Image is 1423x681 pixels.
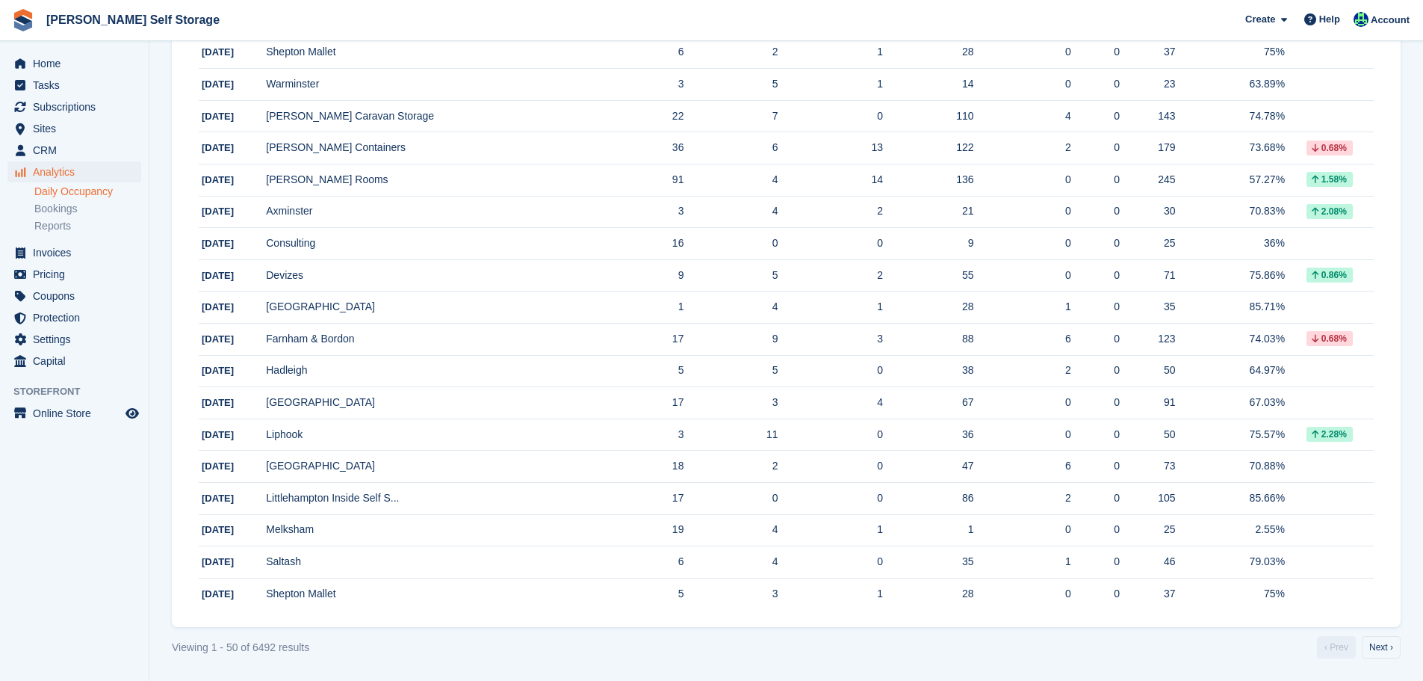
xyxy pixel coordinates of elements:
img: Jenna Kennedy [1354,12,1368,27]
div: 0.86% [1306,268,1353,283]
td: 4 [778,387,884,419]
div: 0 [1071,235,1120,251]
td: 5 [588,355,683,387]
div: 110 [883,108,973,124]
td: 18 [588,451,683,483]
td: 71 [1120,259,1176,292]
a: menu [7,118,141,139]
div: 2 [974,363,1071,378]
span: [DATE] [202,46,234,58]
span: [DATE] [202,111,234,122]
div: 1.58% [1306,172,1353,187]
td: 3 [683,387,778,419]
div: 0 [974,76,1071,92]
a: Previous [1317,636,1356,659]
td: 25 [1120,514,1176,546]
a: [PERSON_NAME] Self Storage [40,7,226,32]
td: 245 [1120,164,1176,197]
span: [DATE] [202,429,234,440]
div: 2.28% [1306,427,1353,442]
td: 1 [778,69,884,101]
div: 0.68% [1306,141,1353,155]
span: [DATE] [202,270,234,281]
span: Protection [33,307,123,328]
td: 179 [1120,132,1176,164]
td: 22 [588,100,683,132]
td: 30 [1120,196,1176,228]
td: 25 [1120,228,1176,260]
td: Warminster [266,69,588,101]
td: 123 [1120,324,1176,356]
div: 0 [974,172,1071,188]
td: 1 [588,292,683,324]
td: 46 [1120,546,1176,579]
td: 16 [588,228,683,260]
div: 2 [974,490,1071,506]
td: 1 [778,578,884,609]
td: 0 [778,228,884,260]
td: 70.88% [1176,451,1286,483]
td: 1 [778,514,884,546]
td: 0 [778,451,884,483]
a: menu [7,264,141,285]
div: 1 [883,522,973,537]
span: Home [33,53,123,74]
div: 6 [974,331,1071,347]
a: menu [7,161,141,182]
div: 4 [974,108,1071,124]
td: 85.71% [1176,292,1286,324]
div: 0 [1071,427,1120,443]
span: Capital [33,351,123,372]
div: 67 [883,395,973,410]
td: 4 [683,546,778,579]
a: Next [1362,636,1401,659]
div: Viewing 1 - 50 of 6492 results [172,640,309,656]
td: 3 [588,419,683,451]
span: Tasks [33,75,123,96]
td: 9 [588,259,683,292]
a: menu [7,286,141,306]
td: [PERSON_NAME] Caravan Storage [266,100,588,132]
td: 74.78% [1176,100,1286,132]
td: 23 [1120,69,1176,101]
span: [DATE] [202,556,234,567]
div: 0 [974,395,1071,410]
td: 57.27% [1176,164,1286,197]
span: Storefront [13,384,149,399]
div: 2 [974,140,1071,155]
td: 4 [683,164,778,197]
div: 0 [1071,108,1120,124]
td: 70.83% [1176,196,1286,228]
td: 37 [1120,578,1176,609]
span: [DATE] [202,493,234,504]
td: 13 [778,132,884,164]
a: Bookings [34,202,141,216]
td: 36 [588,132,683,164]
span: Online Store [33,403,123,424]
span: [DATE] [202,174,234,185]
div: 28 [883,299,973,315]
span: Create [1245,12,1275,27]
td: 7 [683,100,778,132]
td: 36% [1176,228,1286,260]
span: Pricing [33,264,123,285]
td: 0 [683,483,778,515]
td: 64.97% [1176,355,1286,387]
td: 4 [683,196,778,228]
div: 0 [974,427,1071,443]
div: 86 [883,490,973,506]
td: 74.03% [1176,324,1286,356]
td: 0 [778,546,884,579]
div: 0 [1071,363,1120,378]
td: 0 [778,483,884,515]
div: 0 [1071,172,1120,188]
td: 11 [683,419,778,451]
div: 0 [1071,331,1120,347]
div: 36 [883,427,973,443]
td: 0 [778,419,884,451]
td: 50 [1120,419,1176,451]
td: Consulting [266,228,588,260]
div: 38 [883,363,973,378]
span: [DATE] [202,301,234,312]
td: [GEOGRAPHIC_DATA] [266,292,588,324]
